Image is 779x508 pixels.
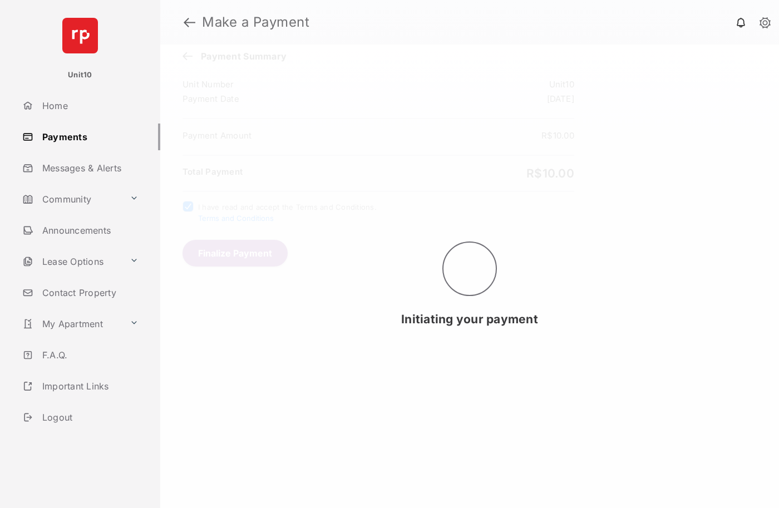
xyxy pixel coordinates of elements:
[18,217,160,244] a: Announcements
[18,310,125,337] a: My Apartment
[18,342,160,368] a: F.A.Q.
[401,312,538,326] span: Initiating your payment
[62,18,98,53] img: svg+xml;base64,PHN2ZyB4bWxucz0iaHR0cDovL3d3dy53My5vcmcvMjAwMC9zdmciIHdpZHRoPSI2NCIgaGVpZ2h0PSI2NC...
[18,279,160,306] a: Contact Property
[202,16,309,29] strong: Make a Payment
[18,92,160,119] a: Home
[68,70,92,81] p: Unit10
[18,155,160,181] a: Messages & Alerts
[18,248,125,275] a: Lease Options
[18,124,160,150] a: Payments
[18,404,160,431] a: Logout
[18,186,125,213] a: Community
[18,373,143,400] a: Important Links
